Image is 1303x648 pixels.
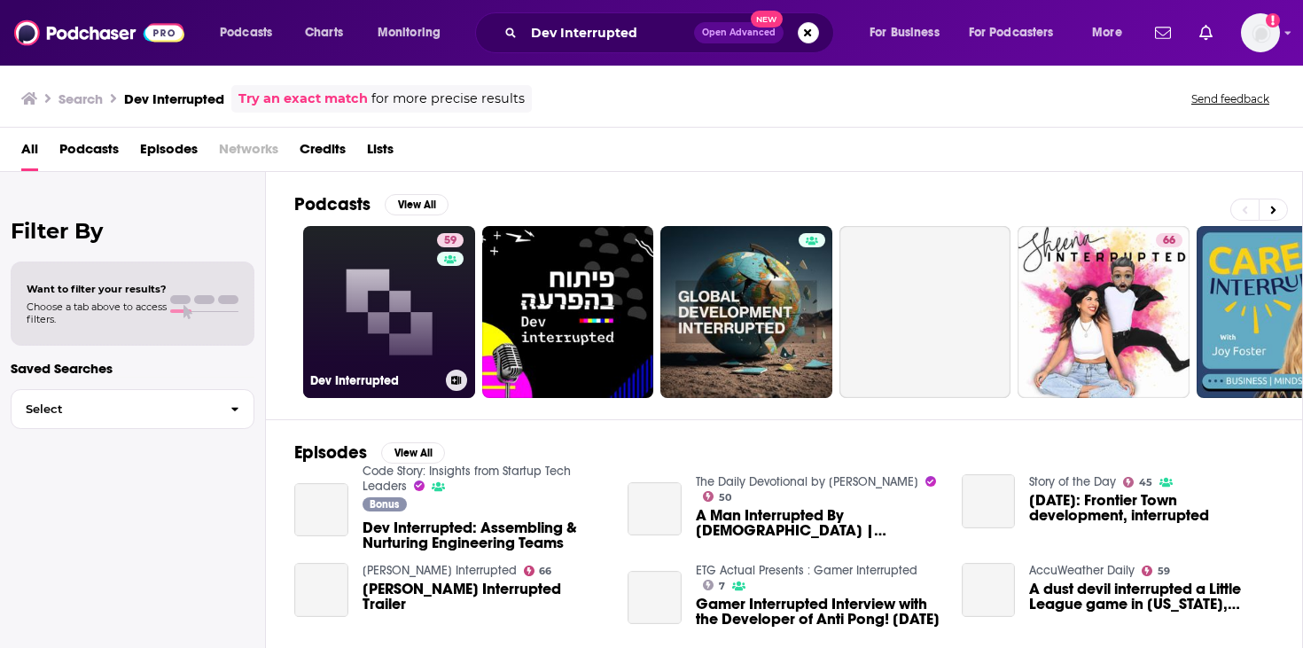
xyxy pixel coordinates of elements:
[294,441,445,464] a: EpisodesView All
[694,22,784,43] button: Open AdvancedNew
[1266,13,1280,27] svg: Add a profile image
[363,464,571,494] a: Code Story: Insights from Startup Tech Leaders
[1029,582,1274,612] span: A dust devil interrupted a Little League game in [US_STATE], engulfing the catcher.
[1029,474,1116,489] a: Story of the Day
[294,193,449,215] a: PodcastsView All
[310,373,439,388] h3: Dev Interrupted
[1158,567,1170,575] span: 59
[140,135,198,171] a: Episodes
[1148,18,1178,48] a: Show notifications dropdown
[124,90,224,107] h3: Dev Interrupted
[524,566,552,576] a: 66
[363,563,517,578] a: Sheena Interrupted
[1241,13,1280,52] button: Show profile menu
[969,20,1054,45] span: For Podcasters
[12,403,216,415] span: Select
[539,567,551,575] span: 66
[1142,566,1170,576] a: 59
[294,441,367,464] h2: Episodes
[367,135,394,171] a: Lists
[305,20,343,45] span: Charts
[1018,226,1190,398] a: 66
[11,360,254,377] p: Saved Searches
[702,28,776,37] span: Open Advanced
[703,580,725,590] a: 7
[1241,13,1280,52] span: Logged in as derettb
[59,135,119,171] a: Podcasts
[719,494,731,502] span: 50
[719,582,725,590] span: 7
[524,19,694,47] input: Search podcasts, credits, & more...
[957,19,1080,47] button: open menu
[1123,477,1152,488] a: 45
[219,135,278,171] span: Networks
[492,12,851,53] div: Search podcasts, credits, & more...
[363,520,607,550] a: Dev Interrupted: Assembling & Nurturing Engineering Teams
[293,19,354,47] a: Charts
[628,571,682,625] a: Gamer Interrupted Interview with the Developer of Anti Pong! May 28th 2020
[294,193,371,215] h2: Podcasts
[628,482,682,536] a: A Man Interrupted By God | Devotional | Acts 9:10-15
[207,19,295,47] button: open menu
[11,218,254,244] h2: Filter By
[238,89,368,109] a: Try an exact match
[1139,479,1152,487] span: 45
[1163,232,1175,250] span: 66
[385,194,449,215] button: View All
[381,442,445,464] button: View All
[27,301,167,325] span: Choose a tab above to access filters.
[1192,18,1220,48] a: Show notifications dropdown
[962,563,1016,617] a: A dust devil interrupted a Little League game in Florida, engulfing the catcher.
[1080,19,1144,47] button: open menu
[294,483,348,537] a: Dev Interrupted: Assembling & Nurturing Engineering Teams
[303,226,475,398] a: 59Dev Interrupted
[1029,493,1274,523] span: [DATE]: Frontier Town development, interrupted
[962,474,1016,528] a: 5/16/24: Frontier Town development, interrupted
[363,582,607,612] a: Sheena Interrupted Trailer
[703,491,731,502] a: 50
[14,16,184,50] img: Podchaser - Follow, Share and Rate Podcasts
[300,135,346,171] a: Credits
[11,389,254,429] button: Select
[378,20,441,45] span: Monitoring
[1029,563,1135,578] a: AccuWeather Daily
[696,597,940,627] span: Gamer Interrupted Interview with the Developer of Anti Pong! [DATE]
[857,19,962,47] button: open menu
[437,233,464,247] a: 59
[1156,233,1182,247] a: 66
[1241,13,1280,52] img: User Profile
[59,90,103,107] h3: Search
[870,20,940,45] span: For Business
[371,89,525,109] span: for more precise results
[696,597,940,627] a: Gamer Interrupted Interview with the Developer of Anti Pong! May 28th 2020
[1029,493,1274,523] a: 5/16/24: Frontier Town development, interrupted
[370,499,399,510] span: Bonus
[1186,91,1275,106] button: Send feedback
[1029,582,1274,612] a: A dust devil interrupted a Little League game in Florida, engulfing the catcher.
[220,20,272,45] span: Podcasts
[444,232,456,250] span: 59
[696,508,940,538] a: A Man Interrupted By God | Devotional | Acts 9:10-15
[365,19,464,47] button: open menu
[294,563,348,617] a: Sheena Interrupted Trailer
[1092,20,1122,45] span: More
[27,283,167,295] span: Want to filter your results?
[751,11,783,27] span: New
[363,582,607,612] span: [PERSON_NAME] Interrupted Trailer
[21,135,38,171] a: All
[696,563,917,578] a: ETG Actual Presents : Gamer Interrupted
[696,508,940,538] span: A Man Interrupted By [DEMOGRAPHIC_DATA] | Devotional | Acts 9:10-15
[696,474,918,489] a: The Daily Devotional by Vince Miller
